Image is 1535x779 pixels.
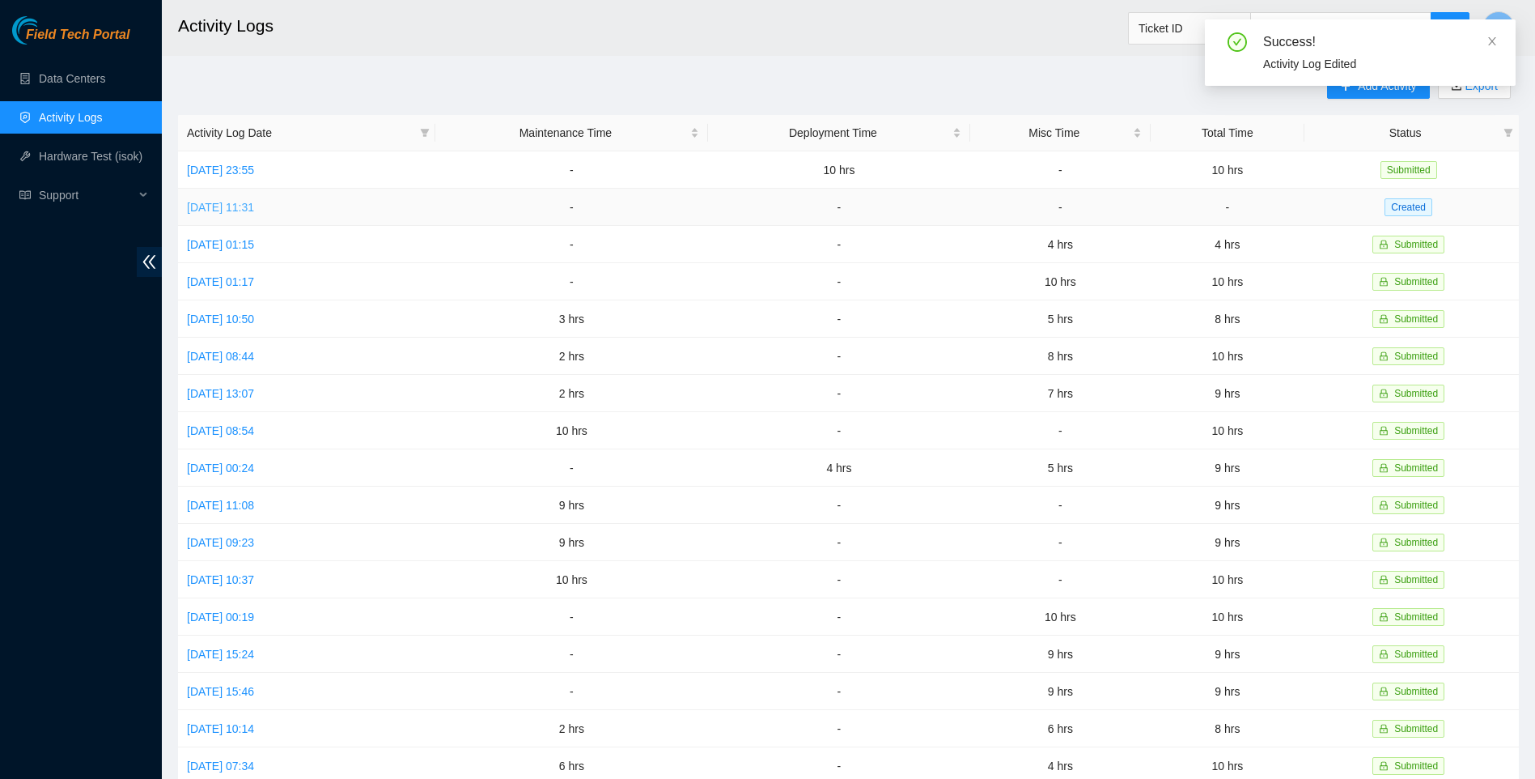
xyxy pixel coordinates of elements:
[1151,226,1305,263] td: 4 hrs
[187,387,254,400] a: [DATE] 13:07
[970,338,1150,375] td: 8 hrs
[187,424,254,437] a: [DATE] 08:54
[39,179,134,211] span: Support
[1151,189,1305,226] td: -
[1394,462,1438,474] span: Submitted
[1394,611,1438,623] span: Submitted
[1394,537,1438,548] span: Submitted
[1250,12,1431,45] input: Enter text here...
[1228,32,1247,52] span: check-circle
[1503,128,1513,138] span: filter
[187,164,254,177] a: [DATE] 23:55
[1379,538,1389,547] span: lock
[1151,710,1305,747] td: 8 hrs
[435,300,708,338] td: 3 hrs
[1379,724,1389,734] span: lock
[39,72,105,85] a: Data Centers
[708,226,970,263] td: -
[970,375,1150,412] td: 7 hrs
[1394,276,1438,287] span: Submitted
[1384,198,1432,216] span: Created
[26,28,129,43] span: Field Tech Portal
[1394,500,1438,511] span: Submitted
[708,449,970,487] td: 4 hrs
[187,313,254,326] a: [DATE] 10:50
[1151,412,1305,449] td: 10 hrs
[970,189,1150,226] td: -
[435,189,708,226] td: -
[187,648,254,661] a: [DATE] 15:24
[435,710,708,747] td: 2 hrs
[1151,636,1305,673] td: 9 hrs
[1151,598,1305,636] td: 10 hrs
[1151,263,1305,300] td: 10 hrs
[1151,487,1305,524] td: 9 hrs
[1151,561,1305,598] td: 10 hrs
[970,561,1150,598] td: -
[1263,55,1496,73] div: Activity Log Edited
[1394,686,1438,697] span: Submitted
[1379,575,1389,585] span: lock
[435,636,708,673] td: -
[1379,463,1389,473] span: lock
[1313,124,1497,142] span: Status
[435,412,708,449] td: 10 hrs
[187,722,254,735] a: [DATE] 10:14
[435,524,708,561] td: 9 hrs
[1151,338,1305,375] td: 10 hrs
[1379,277,1389,287] span: lock
[1394,649,1438,660] span: Submitted
[1380,161,1437,179] span: Submitted
[1151,115,1305,151] th: Total Time
[1394,723,1438,734] span: Submitted
[1379,612,1389,622] span: lock
[970,226,1150,263] td: 4 hrs
[970,524,1150,561] td: -
[970,636,1150,673] td: 9 hrs
[1394,313,1438,325] span: Submitted
[1482,11,1515,44] button: J
[435,673,708,710] td: -
[435,226,708,263] td: -
[1495,18,1502,38] span: J
[970,263,1150,300] td: 10 hrs
[187,536,254,549] a: [DATE] 09:23
[1500,121,1516,145] span: filter
[1394,425,1438,436] span: Submitted
[708,710,970,747] td: -
[970,598,1150,636] td: 10 hrs
[970,300,1150,338] td: 5 hrs
[187,499,254,512] a: [DATE] 11:08
[39,150,142,163] a: Hardware Test (isok)
[1379,240,1389,249] span: lock
[1263,32,1496,52] div: Success!
[708,673,970,710] td: -
[187,573,254,586] a: [DATE] 10:37
[1379,314,1389,324] span: lock
[708,189,970,226] td: -
[187,350,254,363] a: [DATE] 08:44
[708,151,970,189] td: 10 hrs
[435,151,708,189] td: -
[187,685,254,698] a: [DATE] 15:46
[970,487,1150,524] td: -
[708,561,970,598] td: -
[187,238,254,251] a: [DATE] 01:15
[1379,389,1389,398] span: lock
[1379,426,1389,436] span: lock
[1394,574,1438,585] span: Submitted
[187,275,254,288] a: [DATE] 01:17
[420,128,430,138] span: filter
[1151,524,1305,561] td: 9 hrs
[1379,761,1389,771] span: lock
[417,121,433,145] span: filter
[708,263,970,300] td: -
[435,561,708,598] td: 10 hrs
[435,338,708,375] td: 2 hrs
[1394,760,1438,772] span: Submitted
[708,338,970,375] td: -
[1151,300,1305,338] td: 8 hrs
[1379,500,1389,510] span: lock
[1394,388,1438,399] span: Submitted
[187,760,254,773] a: [DATE] 07:34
